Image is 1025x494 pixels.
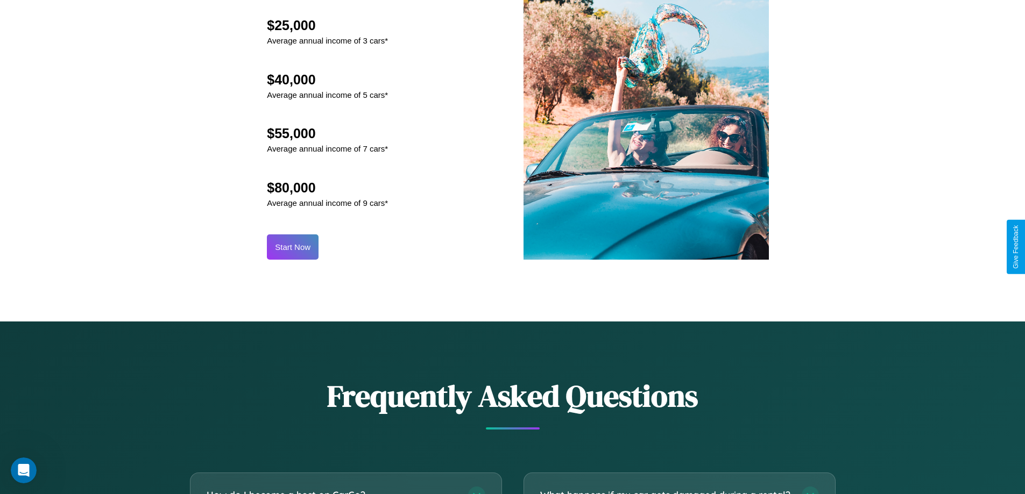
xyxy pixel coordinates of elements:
[267,88,388,102] p: Average annual income of 5 cars*
[267,18,388,33] h2: $25,000
[267,180,388,196] h2: $80,000
[267,72,388,88] h2: $40,000
[267,196,388,210] p: Average annual income of 9 cars*
[1012,225,1020,269] div: Give Feedback
[267,141,388,156] p: Average annual income of 7 cars*
[267,234,319,260] button: Start Now
[267,33,388,48] p: Average annual income of 3 cars*
[267,126,388,141] h2: $55,000
[11,457,37,483] iframe: Intercom live chat
[190,375,836,417] h2: Frequently Asked Questions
